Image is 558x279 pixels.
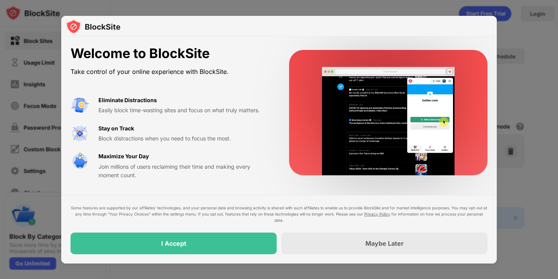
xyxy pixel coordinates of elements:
[98,163,270,180] div: Join millions of users reclaiming their time and making every moment count.
[98,96,157,104] div: Eliminate Distractions
[71,46,270,62] div: Welcome to BlockSite
[71,96,89,115] img: value-avoid-distractions.svg
[71,152,89,171] img: value-safe-time.svg
[161,240,186,247] div: I Accept
[98,134,270,143] div: Block distractions when you need to focus the most.
[66,19,121,34] img: logo-blocksite.svg
[98,106,270,115] div: Easily block time-wasting sites and focus on what truly matters.
[71,124,89,143] img: value-focus.svg
[98,152,149,161] div: Maximize Your Day
[364,212,390,216] a: Privacy Policy
[71,66,270,77] div: Take control of your online experience with BlockSite.
[98,124,134,133] div: Stay on Track
[71,205,487,223] div: Some features are supported by our affiliates’ technologies, and your personal data and browsing ...
[365,240,404,247] div: Maybe Later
